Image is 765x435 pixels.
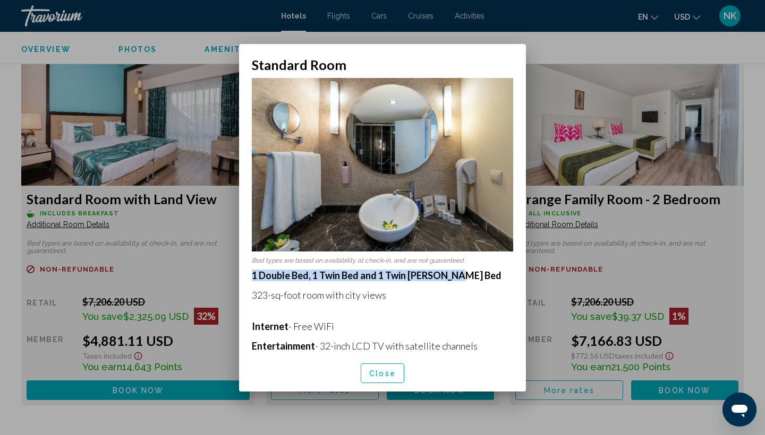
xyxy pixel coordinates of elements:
[252,340,513,352] p: - 32-inch LCD TV with satellite channels
[252,340,315,352] b: Entertainment
[252,320,513,332] p: - Free WiFi
[252,269,501,281] strong: 1 Double Bed, 1 Twin Bed and 1 Twin [PERSON_NAME] Bed
[252,78,513,252] img: 8990d0c9-05ce-4158-9b44-ee71d938f302.jpeg
[252,289,513,301] p: 323-sq-foot room with city views
[252,57,513,73] h2: Standard Room
[722,393,756,427] iframe: Кнопка запуска окна обмена сообщениями
[369,369,396,378] span: Close
[252,257,513,264] p: Bed types are based on availability at check-in, and are not guaranteed.
[252,320,288,332] b: Internet
[361,363,404,383] button: Close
